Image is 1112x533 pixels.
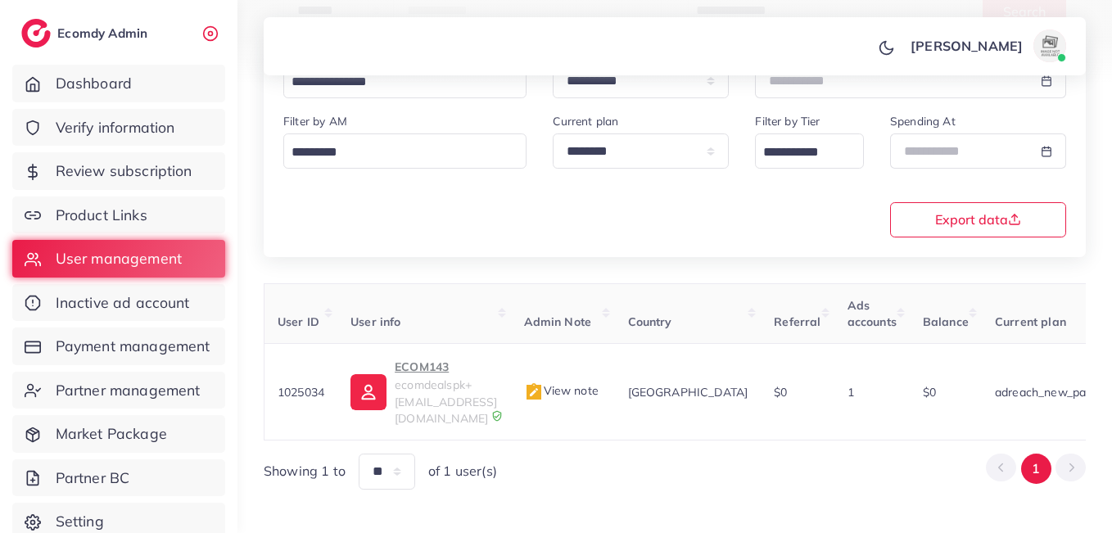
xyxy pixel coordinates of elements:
span: Verify information [56,117,175,138]
div: Search for option [283,133,527,169]
a: Partner BC [12,459,225,497]
span: Country [628,314,672,329]
img: ic-user-info.36bf1079.svg [350,374,386,410]
a: ECOM143ecomdealspk+[EMAIL_ADDRESS][DOMAIN_NAME] [350,357,497,427]
p: [PERSON_NAME] [911,36,1023,56]
span: Showing 1 to [264,462,346,481]
span: Payment management [56,336,210,357]
button: Go to page 1 [1021,454,1051,484]
p: ECOM143 [395,357,497,377]
img: 9CAL8B2pu8EFxCJHYAAAAldEVYdGRhdGU6Y3JlYXRlADIwMjItMTItMDlUMDQ6NTg6MzkrMDA6MDBXSlgLAAAAJXRFWHRkYXR... [491,410,503,422]
span: View note [524,383,599,398]
span: Dashboard [56,73,132,94]
span: Inactive ad account [56,292,190,314]
a: Payment management [12,327,225,365]
a: Market Package [12,415,225,453]
label: Current plan [553,113,618,129]
a: Product Links [12,196,225,234]
span: ecomdealspk+[EMAIL_ADDRESS][DOMAIN_NAME] [395,377,497,426]
input: Search for option [286,140,505,165]
span: [GEOGRAPHIC_DATA] [628,385,748,400]
span: Review subscription [56,160,192,182]
a: [PERSON_NAME]avatar [902,29,1073,62]
span: Partner BC [56,468,130,489]
ul: Pagination [986,454,1086,484]
a: Dashboard [12,65,225,102]
div: Search for option [755,133,864,169]
img: avatar [1033,29,1066,62]
span: User management [56,248,182,269]
span: Balance [923,314,969,329]
span: Ads accounts [848,298,897,329]
span: Product Links [56,205,147,226]
label: Filter by Tier [755,113,820,129]
span: Export data [935,213,1021,226]
span: of 1 user(s) [428,462,497,481]
span: $0 [774,385,787,400]
a: logoEcomdy Admin [21,19,151,47]
a: Review subscription [12,152,225,190]
span: User ID [278,314,319,329]
a: Verify information [12,109,225,147]
img: logo [21,19,51,47]
button: Export data [890,202,1066,237]
label: Filter by AM [283,113,347,129]
span: Current plan [995,314,1066,329]
span: 1025034 [278,385,324,400]
a: Partner management [12,372,225,409]
span: Referral [774,314,820,329]
span: Partner management [56,380,201,401]
a: Inactive ad account [12,284,225,322]
span: $0 [923,385,936,400]
h2: Ecomdy Admin [57,25,151,41]
input: Search for option [757,140,843,165]
img: admin_note.cdd0b510.svg [524,382,544,402]
span: 1 [848,385,854,400]
a: User management [12,240,225,278]
span: Setting [56,511,104,532]
label: Spending At [890,113,956,129]
span: User info [350,314,400,329]
span: Market Package [56,423,167,445]
span: Admin Note [524,314,592,329]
